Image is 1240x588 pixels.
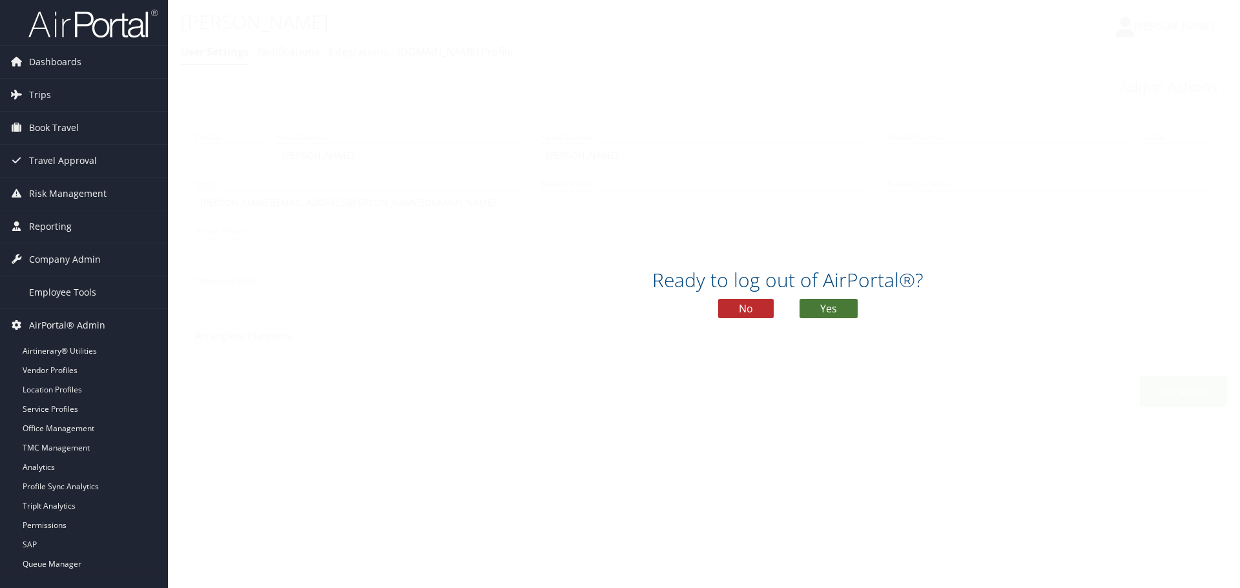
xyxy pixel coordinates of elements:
button: Yes [800,299,858,318]
span: Employee Tools [29,276,96,309]
span: Dashboards [29,46,81,78]
img: airportal-logo.png [28,8,158,39]
span: AirPortal® Admin [29,309,105,341]
span: Book Travel [29,112,79,144]
span: Risk Management [29,177,107,210]
span: Reporting [29,210,72,243]
span: Trips [29,79,51,111]
button: No [718,299,774,318]
span: Travel Approval [29,145,97,177]
span: Company Admin [29,243,101,276]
